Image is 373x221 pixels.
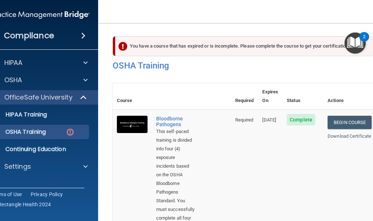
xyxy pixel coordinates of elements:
[4,31,54,41] h4: Compliance
[262,117,276,123] span: [DATE]
[4,93,73,102] p: OfficeSafe University
[345,32,366,54] button: Open Resource Center, 2 new notifications
[4,58,23,67] p: HIPAA
[363,37,365,46] div: 2
[31,191,63,198] a: Privacy Policy
[282,83,323,110] th: Status
[4,76,22,84] p: OSHA
[113,83,152,110] th: Course
[66,128,75,137] img: danger-circle.6113f641.png
[287,114,315,125] span: Complete
[156,116,195,127] a: Bloodborne Pathogens
[235,117,254,123] span: Required
[231,83,258,110] th: Required
[4,162,31,171] p: Settings
[328,116,372,129] a: Begin Course
[118,42,127,51] img: exclamation-circle-solid-danger.72ef9ffc.png
[328,133,371,139] a: Download Certificate
[258,83,282,110] th: Expires On
[248,170,364,199] iframe: Drift Widget Chat Controller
